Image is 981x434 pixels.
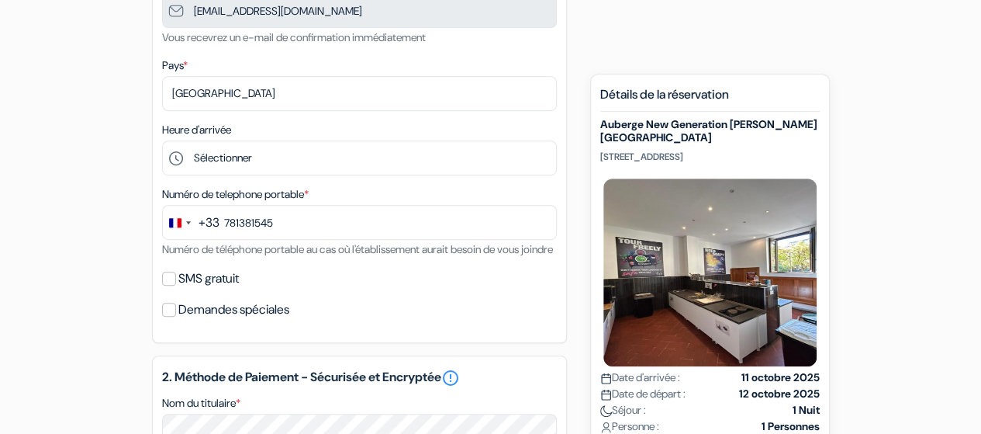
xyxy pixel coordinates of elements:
strong: 1 Nuit [793,402,820,418]
a: error_outline [441,369,460,387]
label: Heure d'arrivée [162,122,231,138]
img: user_icon.svg [600,422,612,433]
span: Séjour : [600,402,646,418]
label: Pays [162,57,188,74]
img: calendar.svg [600,373,612,384]
div: +33 [199,214,219,232]
button: Change country, selected France (+33) [163,206,219,239]
h5: Détails de la réservation [600,87,820,112]
label: SMS gratuit [178,268,239,290]
p: [STREET_ADDRESS] [600,151,820,163]
label: Demandes spéciales [178,299,289,321]
span: Date de départ : [600,386,686,402]
small: Numéro de téléphone portable au cas où l'établissement aurait besoin de vous joindre [162,242,553,256]
h5: Auberge New Generation [PERSON_NAME][GEOGRAPHIC_DATA] [600,118,820,144]
img: moon.svg [600,405,612,417]
strong: 12 octobre 2025 [739,386,820,402]
h5: 2. Méthode de Paiement - Sécurisée et Encryptée [162,369,557,387]
strong: 11 octobre 2025 [741,370,820,386]
small: Vous recevrez un e-mail de confirmation immédiatement [162,30,426,44]
span: Date d'arrivée : [600,370,680,386]
label: Numéro de telephone portable [162,186,309,203]
img: calendar.svg [600,389,612,401]
input: 6 12 34 56 78 [162,205,557,240]
label: Nom du titulaire [162,395,240,411]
